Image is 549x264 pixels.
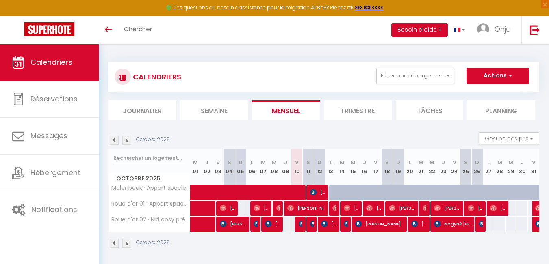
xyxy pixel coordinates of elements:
[442,159,445,166] abbr: J
[336,149,348,185] th: 14
[479,216,482,232] span: [PERSON_NAME]
[521,159,524,166] abbr: J
[434,216,472,232] span: Nagyné [PERSON_NAME]
[321,216,336,232] span: [PERSON_NAME]
[376,68,454,84] button: Filtrer par hébergement
[24,22,74,36] img: Super Booking
[528,149,539,185] th: 31
[506,149,517,185] th: 29
[490,200,505,216] span: [PERSON_NAME]
[325,149,336,185] th: 13
[355,4,383,11] a: >>> ICI <<<<
[254,200,269,216] span: [PERSON_NAME]
[467,100,535,120] li: Planning
[280,149,291,185] th: 09
[291,149,303,185] th: 10
[404,149,415,185] th: 20
[468,200,483,216] span: [PERSON_NAME]
[453,159,456,166] abbr: V
[471,16,521,44] a: ... Onja
[251,159,253,166] abbr: L
[30,131,67,141] span: Messages
[483,149,494,185] th: 27
[110,217,191,223] span: Roue d'or 02 · Nid cosy près de la [GEOGRAPHIC_DATA]
[30,57,72,67] span: Calendriers
[220,216,246,232] span: [PERSON_NAME]
[516,149,528,185] th: 30
[494,149,506,185] th: 28
[396,159,400,166] abbr: D
[30,94,78,104] span: Réservations
[220,200,235,216] span: [PERSON_NAME]
[193,159,198,166] abbr: M
[351,159,356,166] abbr: M
[477,23,489,35] img: ...
[108,100,176,120] li: Journalier
[495,24,511,34] span: Onja
[295,159,299,166] abbr: V
[213,149,224,185] th: 03
[366,200,381,216] span: [PERSON_NAME]
[508,159,513,166] abbr: M
[246,149,258,185] th: 06
[299,216,302,232] span: [PERSON_NAME]
[314,149,325,185] th: 12
[348,149,359,185] th: 15
[287,200,325,216] span: [PERSON_NAME]
[332,200,336,216] span: [PERSON_NAME]
[269,149,280,185] th: 08
[475,159,479,166] abbr: D
[136,239,170,247] p: Octobre 2025
[284,159,287,166] abbr: J
[317,159,321,166] abbr: D
[340,159,345,166] abbr: M
[408,159,411,166] abbr: L
[471,149,483,185] th: 26
[272,159,277,166] abbr: M
[430,159,434,166] abbr: M
[497,159,502,166] abbr: M
[344,200,359,216] span: [PERSON_NAME]
[261,159,266,166] abbr: M
[411,216,426,232] span: [PERSON_NAME]
[110,201,191,207] span: Roue d'or 01 · Appart spacieux Centre [GEOGRAPHIC_DATA] - 4 Pers
[109,173,190,185] span: Octobre 2025
[118,16,158,44] a: Chercher
[190,149,202,185] th: 01
[124,25,152,33] span: Chercher
[306,159,310,166] abbr: S
[324,100,392,120] li: Trimestre
[464,159,468,166] abbr: S
[252,100,320,120] li: Mensuel
[530,25,540,35] img: logout
[532,159,536,166] abbr: V
[258,149,269,185] th: 07
[254,216,257,232] span: [PERSON_NAME]
[136,136,170,144] p: Octobre 2025
[205,159,208,166] abbr: J
[415,149,427,185] th: 21
[239,159,243,166] abbr: D
[228,159,231,166] abbr: S
[393,149,404,185] th: 19
[467,68,529,84] button: Actions
[330,159,332,166] abbr: L
[201,149,213,185] th: 02
[396,100,464,120] li: Tâches
[30,167,80,178] span: Hébergement
[310,185,325,200] span: [PERSON_NAME]
[303,149,314,185] th: 11
[363,159,366,166] abbr: J
[370,149,382,185] th: 17
[235,149,246,185] th: 05
[438,149,449,185] th: 23
[359,149,370,185] th: 16
[427,149,438,185] th: 22
[310,216,314,232] span: [PERSON_NAME]
[31,204,77,215] span: Notifications
[487,159,490,166] abbr: L
[180,100,248,120] li: Semaine
[423,200,426,216] span: [PERSON_NAME] Di [PERSON_NAME]
[389,200,415,216] span: [PERSON_NAME]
